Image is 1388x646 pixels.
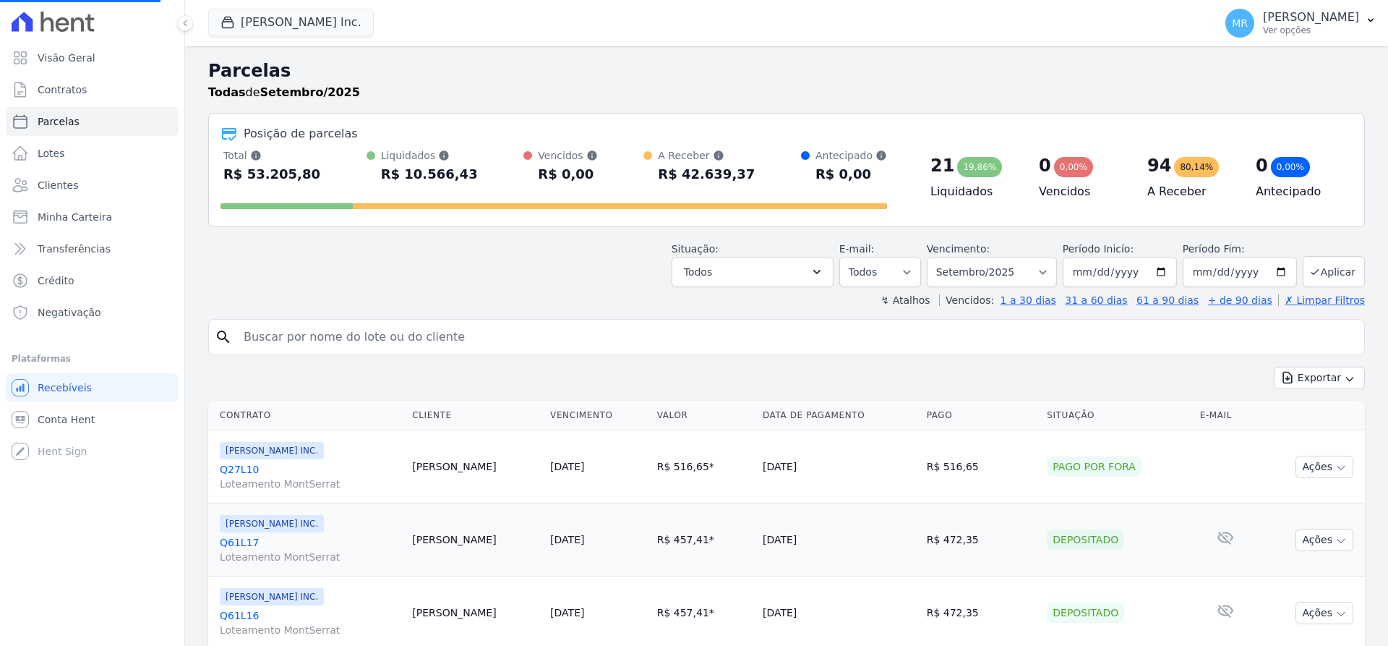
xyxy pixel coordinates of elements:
[38,273,74,288] span: Crédito
[538,148,597,163] div: Vencidos
[6,75,179,104] a: Contratos
[651,503,757,577] td: R$ 457,41
[1054,157,1093,177] div: 0,00%
[757,430,921,503] td: [DATE]
[1278,294,1365,306] a: ✗ Limpar Filtros
[927,243,990,255] label: Vencimento:
[220,608,400,637] a: Q61L16Loteamento MontSerrat
[1041,401,1194,430] th: Situação
[939,294,994,306] label: Vencidos:
[651,430,757,503] td: R$ 516,65
[6,373,179,402] a: Recebíveis
[815,163,887,186] div: R$ 0,00
[6,203,179,231] a: Minha Carteira
[38,114,80,129] span: Parcelas
[957,157,1002,177] div: 19,86%
[6,107,179,136] a: Parcelas
[1295,602,1353,624] button: Ações
[220,462,400,491] a: Q27L10Loteamento MontSerrat
[220,588,324,605] span: [PERSON_NAME] INC.
[6,43,179,72] a: Visão Geral
[6,171,179,200] a: Clientes
[544,401,651,430] th: Vencimento
[839,243,875,255] label: E-mail:
[38,51,95,65] span: Visão Geral
[672,243,719,255] label: Situação:
[1039,183,1124,200] h4: Vencidos
[38,82,87,97] span: Contratos
[1208,294,1272,306] a: + de 90 dias
[1274,367,1365,389] button: Exportar
[757,401,921,430] th: Data de Pagamento
[658,163,755,186] div: R$ 42.639,37
[1136,294,1199,306] a: 61 a 90 dias
[672,257,834,287] button: Todos
[1256,183,1341,200] h4: Antecipado
[1001,294,1056,306] a: 1 a 30 dias
[1047,456,1141,477] div: Pago por fora
[381,148,478,163] div: Liquidados
[1214,3,1388,43] button: MR [PERSON_NAME] Ver opções
[38,305,101,320] span: Negativação
[38,146,65,161] span: Lotes
[1065,294,1127,306] a: 31 a 60 dias
[538,163,597,186] div: R$ 0,00
[220,550,400,564] span: Loteamento MontSerrat
[1183,242,1297,257] label: Período Fim:
[38,412,95,427] span: Conta Hent
[220,623,400,637] span: Loteamento MontSerrat
[550,461,584,472] a: [DATE]
[220,442,324,459] span: [PERSON_NAME] INC.
[6,266,179,295] a: Crédito
[1263,10,1359,25] p: [PERSON_NAME]
[223,148,320,163] div: Total
[930,154,954,177] div: 21
[6,298,179,327] a: Negativação
[1295,456,1353,478] button: Ações
[1147,154,1171,177] div: 94
[1303,256,1365,287] button: Aplicar
[208,58,1365,84] h2: Parcelas
[208,84,360,101] p: de
[1263,25,1359,36] p: Ver opções
[12,350,173,367] div: Plataformas
[406,503,544,577] td: [PERSON_NAME]
[6,405,179,434] a: Conta Hent
[921,401,1042,430] th: Pago
[1295,529,1353,551] button: Ações
[651,401,757,430] th: Valor
[208,85,246,99] strong: Todas
[38,242,111,256] span: Transferências
[244,125,358,143] div: Posição de parcelas
[881,294,930,306] label: ↯ Atalhos
[1271,157,1310,177] div: 0,00%
[406,430,544,503] td: [PERSON_NAME]
[38,210,112,224] span: Minha Carteira
[921,430,1042,503] td: R$ 516,65
[1256,154,1268,177] div: 0
[1147,183,1233,200] h4: A Receber
[757,503,921,577] td: [DATE]
[6,234,179,263] a: Transferências
[684,263,712,281] span: Todos
[406,401,544,430] th: Cliente
[38,381,92,395] span: Recebíveis
[208,9,374,36] button: [PERSON_NAME] Inc.
[1039,154,1051,177] div: 0
[6,139,179,168] a: Lotes
[38,178,78,192] span: Clientes
[930,183,1016,200] h4: Liquidados
[1174,157,1219,177] div: 80,14%
[223,163,320,186] div: R$ 53.205,80
[215,328,232,346] i: search
[1232,18,1248,28] span: MR
[1194,401,1257,430] th: E-mail
[921,503,1042,577] td: R$ 472,35
[550,534,584,545] a: [DATE]
[1063,243,1134,255] label: Período Inicío:
[1047,530,1124,550] div: Depositado
[658,148,755,163] div: A Receber
[260,85,360,99] strong: Setembro/2025
[235,323,1358,352] input: Buscar por nome do lote ou do cliente
[815,148,887,163] div: Antecipado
